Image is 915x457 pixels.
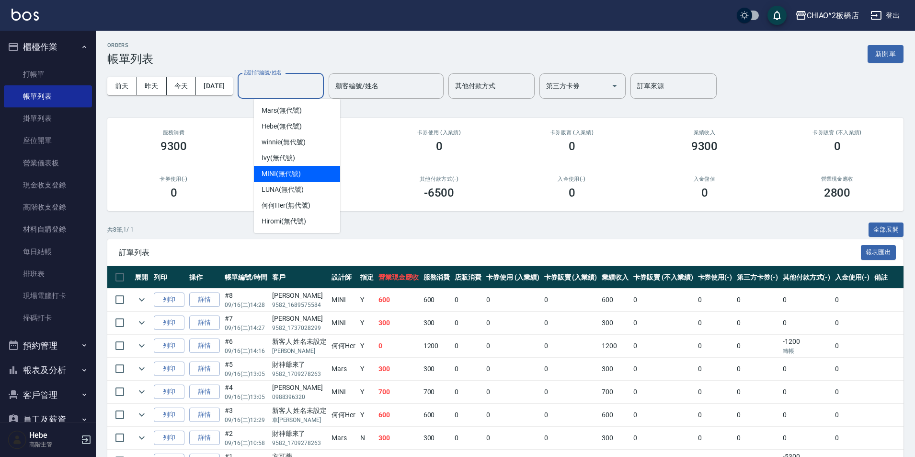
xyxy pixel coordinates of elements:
td: 700 [376,381,421,403]
td: Y [358,335,376,357]
td: 0 [631,381,695,403]
h3: 帳單列表 [107,52,153,66]
div: [PERSON_NAME] [272,383,327,393]
td: 1200 [421,335,453,357]
h3: 0 [701,186,708,199]
button: 列印 [154,293,184,307]
td: 0 [376,335,421,357]
td: 何何Her [329,335,358,357]
td: 0 [780,427,833,449]
td: 0 [542,335,600,357]
h3: 9300 [691,140,718,153]
div: 新客人 姓名未設定 [272,406,327,416]
td: 0 [542,289,600,311]
p: 09/16 (二) 13:05 [225,370,267,378]
h3: 0 [569,186,575,199]
td: 300 [376,358,421,380]
span: Ivy (無代號) [262,153,295,163]
h2: ORDERS [107,42,153,48]
th: 卡券使用 (入業績) [484,266,542,289]
td: 0 [484,335,542,357]
th: 店販消費 [452,266,484,289]
td: 0 [780,358,833,380]
td: 0 [696,404,735,426]
h2: 卡券販賣 (入業績) [517,129,627,136]
td: #3 [222,404,270,426]
h2: 第三方卡券(-) [252,176,361,182]
img: Person [8,430,27,449]
button: 列印 [154,385,184,399]
td: 0 [631,289,695,311]
button: expand row [135,362,149,376]
a: 詳情 [189,293,220,307]
th: 其他付款方式(-) [780,266,833,289]
td: 1200 [599,335,631,357]
td: 0 [833,289,872,311]
td: 0 [696,335,735,357]
td: 0 [734,404,780,426]
td: 0 [734,289,780,311]
span: 何何Her (無代號) [262,200,310,211]
button: CHIAO^2板橋店 [791,6,863,25]
h3: 0 [834,140,841,153]
td: #7 [222,312,270,334]
a: 掛單列表 [4,107,92,129]
a: 現場電腦打卡 [4,285,92,307]
p: 09/16 (二) 13:05 [225,393,267,401]
td: 0 [631,312,695,334]
th: 卡券販賣 (入業績) [542,266,600,289]
button: 列印 [154,362,184,376]
td: 0 [452,427,484,449]
td: Y [358,358,376,380]
a: 高階收支登錄 [4,196,92,218]
button: 登出 [867,7,904,24]
td: 0 [833,404,872,426]
td: MINI [329,381,358,403]
a: 詳情 [189,385,220,399]
td: 0 [696,358,735,380]
td: 0 [780,404,833,426]
div: CHIAO^2板橋店 [807,10,859,22]
h3: 0 [436,140,443,153]
a: 掃碼打卡 [4,307,92,329]
th: 設計師 [329,266,358,289]
td: 0 [780,381,833,403]
th: 第三方卡券(-) [734,266,780,289]
td: 0 [484,381,542,403]
button: 客戶管理 [4,383,92,408]
a: 詳情 [189,362,220,376]
td: 0 [484,289,542,311]
p: 0988396320 [272,393,327,401]
th: 卡券販賣 (不入業績) [631,266,695,289]
th: 卡券使用(-) [696,266,735,289]
h2: 店販消費 [252,129,361,136]
span: 訂單列表 [119,248,861,258]
button: 列印 [154,339,184,353]
p: [PERSON_NAME] [272,347,327,355]
h2: 營業現金應收 [782,176,892,182]
button: 預約管理 [4,333,92,358]
td: 300 [599,312,631,334]
h2: 入金使用(-) [517,176,627,182]
td: 0 [631,358,695,380]
td: 0 [734,312,780,334]
a: 每日結帳 [4,241,92,263]
th: 操作 [187,266,222,289]
th: 指定 [358,266,376,289]
td: 0 [833,427,872,449]
p: 09/16 (二) 12:29 [225,416,267,424]
td: 700 [599,381,631,403]
td: 700 [421,381,453,403]
td: 0 [696,381,735,403]
td: 0 [780,289,833,311]
td: 300 [599,358,631,380]
a: 排班表 [4,263,92,285]
td: 0 [452,289,484,311]
button: expand row [135,293,149,307]
td: 0 [484,358,542,380]
td: 0 [452,312,484,334]
button: 報表及分析 [4,358,92,383]
button: 今天 [167,77,196,95]
a: 詳情 [189,316,220,330]
div: [PERSON_NAME] [272,291,327,301]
